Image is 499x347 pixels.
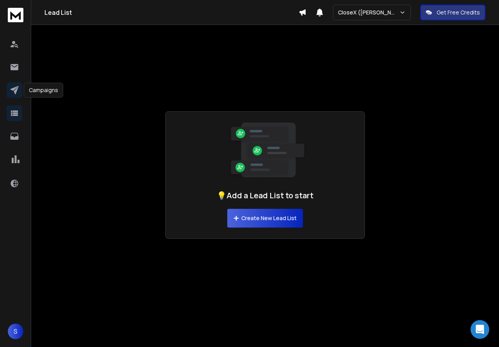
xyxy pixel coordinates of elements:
[437,9,480,16] p: Get Free Credits
[8,8,23,22] img: logo
[8,324,23,339] button: S
[24,83,63,98] div: Campaigns
[338,9,399,16] p: CloseX ([PERSON_NAME])
[44,8,299,17] h1: Lead List
[420,5,485,20] button: Get Free Credits
[471,320,489,339] div: Open Intercom Messenger
[227,209,303,228] button: Create New Lead List
[217,190,313,201] h1: 💡Add a Lead List to start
